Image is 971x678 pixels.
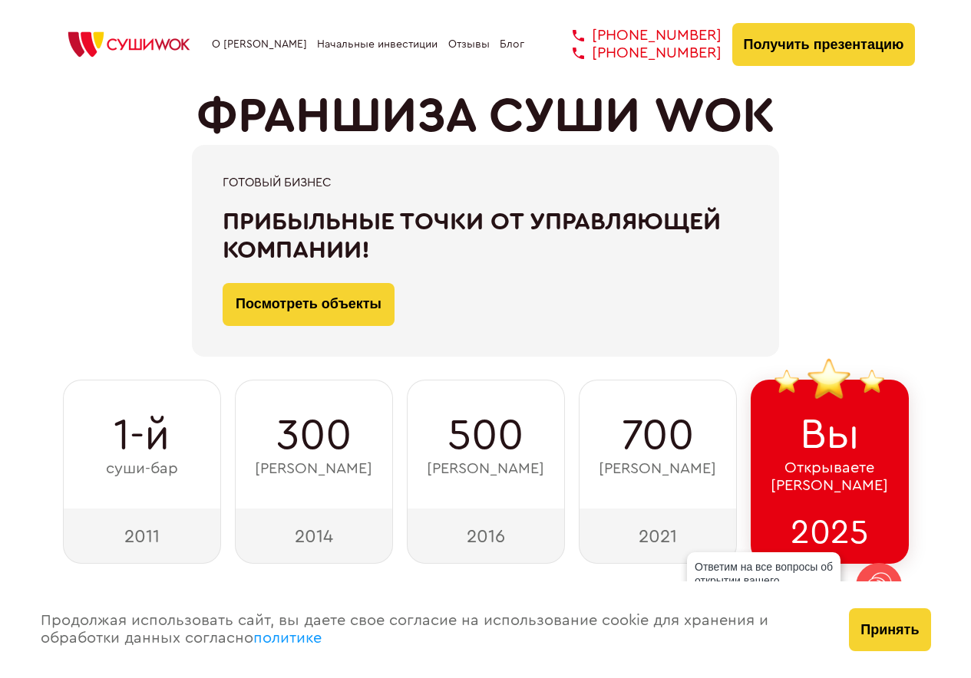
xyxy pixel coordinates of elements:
span: [PERSON_NAME] [599,460,716,478]
span: [PERSON_NAME] [255,460,372,478]
span: суши-бар [106,460,178,478]
img: СУШИWOK [56,28,202,61]
div: 2025 [751,509,909,564]
div: Продолжая использовать сайт, вы даете свое согласие на использование cookie для хранения и обрабо... [25,581,834,678]
div: 2021 [579,509,737,564]
span: 700 [622,411,694,460]
a: [PHONE_NUMBER] [550,27,722,44]
span: [PERSON_NAME] [427,460,544,478]
a: Посмотреть объекты [223,283,395,326]
a: Блог [500,38,524,51]
span: Открываете [PERSON_NAME] [771,459,888,495]
a: Начальные инвестиции [317,38,438,51]
span: Вы [800,410,860,459]
span: 300 [276,411,352,460]
h1: ФРАНШИЗА СУШИ WOK [197,88,775,145]
div: 2014 [235,509,393,564]
a: Отзывы [448,38,490,51]
a: [PHONE_NUMBER] [550,44,722,62]
div: 2016 [407,509,565,564]
span: 500 [448,411,523,460]
div: Прибыльные точки от управляющей компании! [223,208,748,265]
a: О [PERSON_NAME] [212,38,307,51]
div: Ответим на все вопросы об открытии вашего [PERSON_NAME]! [687,552,841,609]
a: политике [253,630,322,646]
div: 2011 [63,509,221,564]
button: Получить презентацию [732,23,916,66]
span: 1-й [114,411,170,460]
div: Готовый бизнес [223,176,748,189]
button: Принять [849,608,930,651]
